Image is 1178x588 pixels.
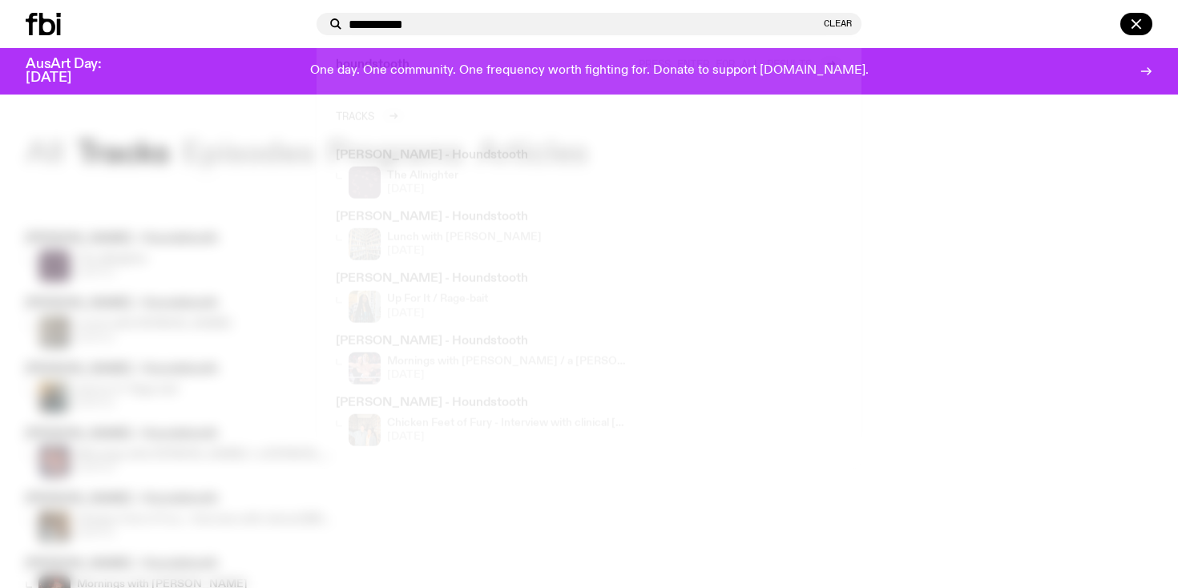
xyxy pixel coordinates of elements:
span: [DATE] [387,184,458,195]
span: [DATE] [387,432,631,442]
h3: [PERSON_NAME] - Houndstooth [336,397,631,409]
span: [DATE] [387,308,488,318]
span: houndstooth [336,59,409,71]
img: A corner shot of the fbi music library [349,228,381,260]
h4: Mornings with [PERSON_NAME] / a [PERSON_NAME] guy (again) [387,356,631,366]
h4: Chicken Feet of Fury - Interview with clinical [MEDICAL_DATA] & zine creator Dr [PERSON_NAME] [387,417,631,428]
a: [PERSON_NAME] - HoundstoothIfy - a Brown Skin girl with black braided twists, looking up to the s... [329,267,637,328]
h3: [PERSON_NAME] - Houndstooth [336,150,631,162]
span: [DATE] [387,246,542,256]
a: [PERSON_NAME] - HoundstoothThe Allnighter[DATE] [329,143,637,205]
img: A poor photoshop of Jim's face onto the body of Seth Rollins, who is holding the WWE World Heavyw... [349,352,381,384]
span: [DATE] [387,369,631,380]
a: Tracks [336,108,405,124]
h2: Tracks [336,110,374,122]
a: [PERSON_NAME] - HoundstoothHarrie and Dr Xi Liu (Clinical Psychologist) stand in the music librar... [329,390,637,452]
h4: The Allnighter [387,171,458,181]
a: [PERSON_NAME] - HoundstoothA poor photoshop of Jim's face onto the body of Seth Rollins, who is h... [329,328,637,390]
span: Press enter for all results [639,58,812,70]
a: [PERSON_NAME] - HoundstoothA corner shot of the fbi music libraryLunch with [PERSON_NAME][DATE] [329,205,637,267]
h4: Lunch with [PERSON_NAME] [387,232,542,243]
h3: [PERSON_NAME] - Houndstooth [336,335,631,347]
h3: [PERSON_NAME] - Houndstooth [336,211,631,224]
h3: [PERSON_NAME] - Houndstooth [336,273,631,285]
button: Clear [824,19,852,28]
h4: Up For It / Rage-bait [387,294,488,304]
h3: AusArt Day: [DATE] [26,58,128,85]
img: Ify - a Brown Skin girl with black braided twists, looking up to the side with her tongue stickin... [349,290,381,322]
p: One day. One community. One frequency worth fighting for. Donate to support [DOMAIN_NAME]. [310,64,869,79]
a: Press enter for all results [639,56,842,72]
img: Harrie and Dr Xi Liu (Clinical Psychologist) stand in the music library in front of shelves fille... [349,414,381,446]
